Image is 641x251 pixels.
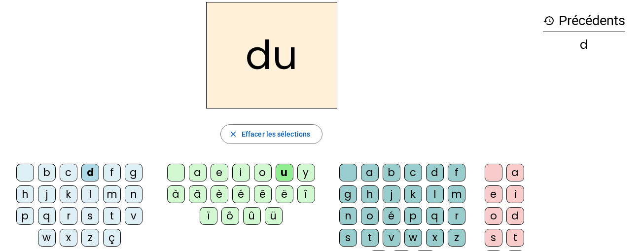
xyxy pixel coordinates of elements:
div: t [506,229,524,247]
mat-icon: history [543,15,555,27]
div: g [125,164,142,181]
div: à [167,185,185,203]
div: h [361,185,379,203]
div: i [232,164,250,181]
div: q [426,207,444,225]
div: j [38,185,56,203]
div: e [211,164,228,181]
div: g [339,185,357,203]
div: b [38,164,56,181]
div: w [38,229,56,247]
div: o [361,207,379,225]
div: a [506,164,524,181]
div: d [426,164,444,181]
div: ê [254,185,272,203]
div: è [211,185,228,203]
div: d [543,39,625,51]
div: p [404,207,422,225]
div: c [404,164,422,181]
div: n [125,185,142,203]
div: y [297,164,315,181]
div: m [103,185,121,203]
div: r [60,207,77,225]
mat-icon: close [229,130,238,139]
div: a [189,164,207,181]
div: x [426,229,444,247]
div: r [448,207,465,225]
div: î [297,185,315,203]
div: t [361,229,379,247]
div: ç [103,229,121,247]
div: a [361,164,379,181]
div: i [506,185,524,203]
div: n [339,207,357,225]
div: e [485,185,502,203]
div: v [383,229,400,247]
div: u [276,164,293,181]
div: l [81,185,99,203]
div: l [426,185,444,203]
div: d [81,164,99,181]
div: q [38,207,56,225]
div: f [448,164,465,181]
div: ë [276,185,293,203]
div: t [103,207,121,225]
div: x [60,229,77,247]
div: s [81,207,99,225]
span: Effacer les sélections [242,128,310,140]
div: b [383,164,400,181]
div: f [103,164,121,181]
div: é [232,185,250,203]
div: w [404,229,422,247]
div: û [243,207,261,225]
button: Effacer les sélections [220,124,322,144]
div: j [383,185,400,203]
div: ü [265,207,283,225]
div: p [16,207,34,225]
div: z [81,229,99,247]
div: m [448,185,465,203]
div: s [485,229,502,247]
div: é [383,207,400,225]
div: z [448,229,465,247]
div: v [125,207,142,225]
div: d [506,207,524,225]
div: k [60,185,77,203]
div: â [189,185,207,203]
h2: du [206,2,337,108]
div: ï [200,207,217,225]
div: o [485,207,502,225]
div: o [254,164,272,181]
div: s [339,229,357,247]
h3: Précédents [543,10,625,32]
div: k [404,185,422,203]
div: c [60,164,77,181]
div: h [16,185,34,203]
div: ô [221,207,239,225]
